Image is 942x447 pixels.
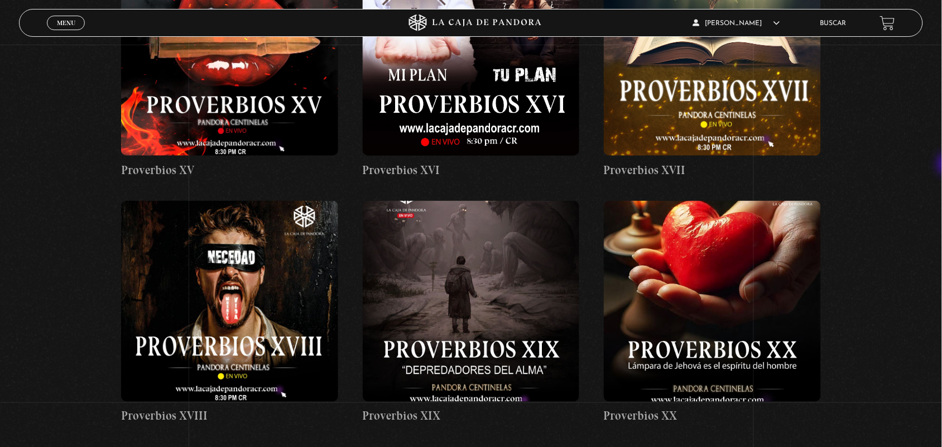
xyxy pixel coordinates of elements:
[121,161,338,179] h4: Proverbios XV
[693,20,780,27] span: [PERSON_NAME]
[880,16,895,31] a: View your shopping cart
[57,20,75,26] span: Menu
[604,161,821,179] h4: Proverbios XVII
[121,201,338,425] a: Proverbios XVIII
[820,20,847,27] a: Buscar
[121,407,338,425] h4: Proverbios XVIII
[363,201,580,425] a: Proverbios XIX
[604,407,821,425] h4: Proverbios XX
[604,201,821,425] a: Proverbios XX
[53,29,79,37] span: Cerrar
[363,407,580,425] h4: Proverbios XIX
[363,161,580,179] h4: Proverbios XVI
